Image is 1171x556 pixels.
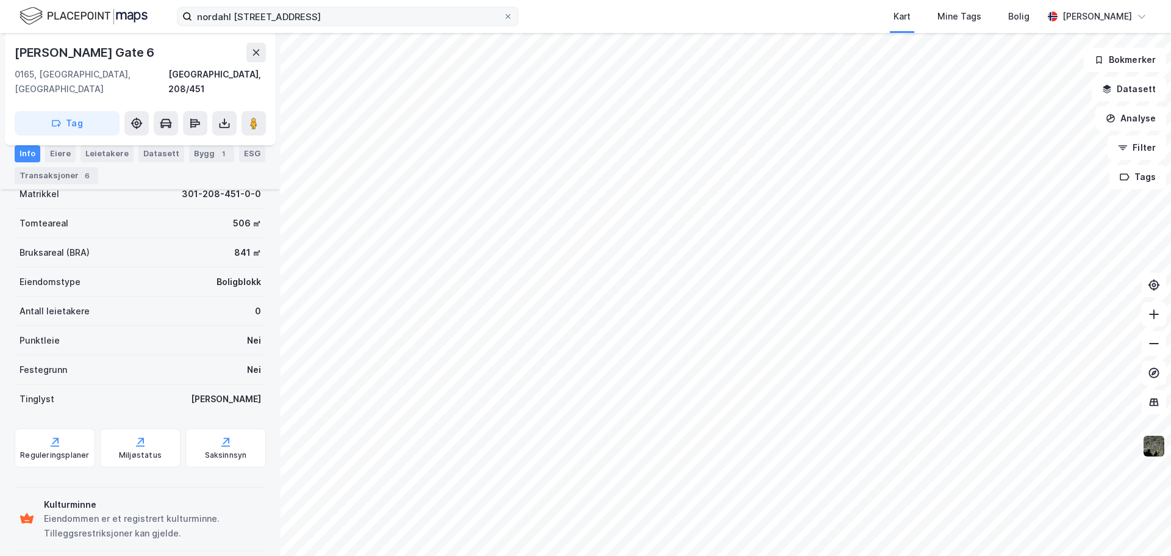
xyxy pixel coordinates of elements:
[44,511,261,541] div: Eiendommen er et registrert kulturminne. Tilleggsrestriksjoner kan gjelde.
[247,363,261,377] div: Nei
[20,392,54,406] div: Tinglyst
[1084,48,1166,72] button: Bokmerker
[15,43,157,62] div: [PERSON_NAME] Gate 6
[20,5,148,27] img: logo.f888ab2527a4732fd821a326f86c7f29.svg
[44,497,261,512] div: Kulturminne
[81,170,93,182] div: 6
[233,216,261,231] div: 506 ㎡
[15,167,98,184] div: Transaksjoner
[217,275,261,289] div: Boligblokk
[217,148,229,160] div: 1
[1110,497,1171,556] iframe: Chat Widget
[189,145,234,162] div: Bygg
[205,450,247,460] div: Saksinnsyn
[1095,106,1166,131] button: Analyse
[20,275,81,289] div: Eiendomstype
[15,145,40,162] div: Info
[168,67,266,96] div: [GEOGRAPHIC_DATA], 208/451
[20,216,68,231] div: Tomteareal
[239,145,265,162] div: ESG
[45,145,76,162] div: Eiere
[20,245,90,260] div: Bruksareal (BRA)
[20,333,60,348] div: Punktleie
[15,67,168,96] div: 0165, [GEOGRAPHIC_DATA], [GEOGRAPHIC_DATA]
[192,7,503,26] input: Søk på adresse, matrikkel, gårdeiere, leietakere eller personer
[247,333,261,348] div: Nei
[1142,435,1166,458] img: 9k=
[255,304,261,319] div: 0
[119,450,162,460] div: Miljøstatus
[20,304,90,319] div: Antall leietakere
[1062,9,1132,24] div: [PERSON_NAME]
[1092,77,1166,101] button: Datasett
[1109,165,1166,189] button: Tags
[182,187,261,201] div: 301-208-451-0-0
[138,145,184,162] div: Datasett
[234,245,261,260] div: 841 ㎡
[1110,497,1171,556] div: Kontrollprogram for chat
[1108,135,1166,160] button: Filter
[15,111,120,135] button: Tag
[20,187,59,201] div: Matrikkel
[20,450,89,460] div: Reguleringsplaner
[20,363,67,377] div: Festegrunn
[191,392,261,406] div: [PERSON_NAME]
[1008,9,1030,24] div: Bolig
[937,9,981,24] div: Mine Tags
[81,145,134,162] div: Leietakere
[893,9,911,24] div: Kart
